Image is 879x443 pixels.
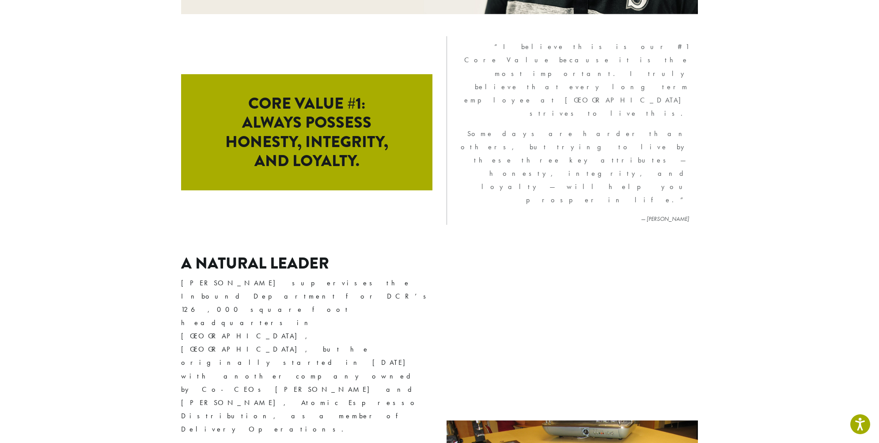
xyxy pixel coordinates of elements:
[181,254,432,273] h2: A Natural Leader
[181,74,432,190] h2: Core Value #1: Always possess honesty, integrity, and loyalty.
[455,40,689,120] p: “I believe this is our #1 Core Value because it is the most important. I truly believe that every...
[181,276,432,436] p: [PERSON_NAME] supervises the Inbound Department for DCR’s 126,000 square foot headquarters in [GE...
[455,214,689,224] cite: [PERSON_NAME]
[455,127,689,207] p: Some days are harder than others, but trying to live by these three key attributes — honesty, int...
